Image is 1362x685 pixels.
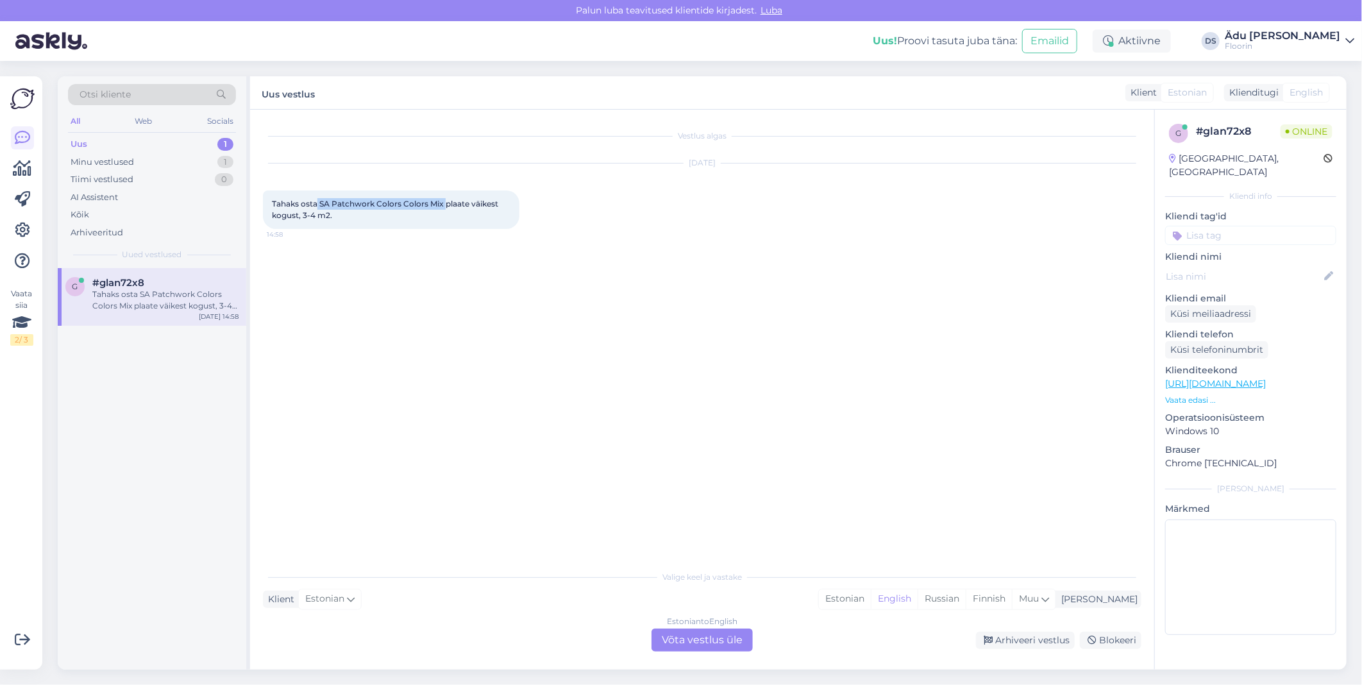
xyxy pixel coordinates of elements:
span: Muu [1019,593,1039,604]
input: Lisa tag [1165,226,1336,245]
div: Arhiveeri vestlus [976,632,1075,649]
div: [DATE] 14:58 [199,312,239,321]
div: 1 [217,156,233,169]
button: Emailid [1022,29,1077,53]
div: Vaata siia [10,288,33,346]
p: Kliendi telefon [1165,328,1336,341]
div: [DATE] [263,157,1141,169]
span: g [1176,128,1182,138]
div: Kõik [71,208,89,221]
div: Ädu [PERSON_NAME] [1225,31,1340,41]
b: Uus! [873,35,897,47]
div: 0 [215,173,233,186]
p: Vaata edasi ... [1165,394,1336,406]
label: Uus vestlus [262,84,315,101]
div: Valige keel ja vastake [263,571,1141,583]
span: Otsi kliente [80,88,131,101]
div: Russian [918,589,966,609]
span: Estonian [305,592,344,606]
div: Estonian to English [667,616,737,627]
p: Kliendi nimi [1165,250,1336,264]
p: Märkmed [1165,502,1336,516]
div: Võta vestlus üle [652,629,753,652]
p: Windows 10 [1165,425,1336,438]
div: Socials [205,113,236,130]
div: AI Assistent [71,191,118,204]
div: Kliendi info [1165,190,1336,202]
p: Operatsioonisüsteem [1165,411,1336,425]
span: English [1290,86,1323,99]
a: Ädu [PERSON_NAME]Floorin [1225,31,1354,51]
p: Brauser [1165,443,1336,457]
div: Klienditugi [1224,86,1279,99]
div: Tahaks osta SA Patchwork Colors Colors Mix plaate väikest kogust, 3-4 m2. [92,289,239,312]
div: Arhiveeritud [71,226,123,239]
input: Lisa nimi [1166,269,1322,283]
p: Kliendi tag'id [1165,210,1336,223]
span: Tahaks osta SA Patchwork Colors Colors Mix plaate väikest kogust, 3-4 m2. [272,199,500,220]
span: Uued vestlused [122,249,182,260]
span: g [72,282,78,291]
div: Proovi tasuta juba täna: [873,33,1017,49]
p: Chrome [TECHNICAL_ID] [1165,457,1336,470]
span: Estonian [1168,86,1207,99]
div: All [68,113,83,130]
div: Estonian [819,589,871,609]
div: Küsi telefoninumbrit [1165,341,1268,359]
div: # glan72x8 [1196,124,1281,139]
div: Tiimi vestlused [71,173,133,186]
div: Finnish [966,589,1012,609]
div: 2 / 3 [10,334,33,346]
div: Floorin [1225,41,1340,51]
div: Aktiivne [1093,30,1171,53]
div: English [871,589,918,609]
p: Kliendi email [1165,292,1336,305]
p: Klienditeekond [1165,364,1336,377]
div: Web [133,113,155,130]
div: [GEOGRAPHIC_DATA], [GEOGRAPHIC_DATA] [1169,152,1324,179]
div: DS [1202,32,1220,50]
div: [PERSON_NAME] [1165,483,1336,495]
span: Luba [757,4,786,16]
span: Online [1281,124,1333,139]
div: Vestlus algas [263,130,1141,142]
div: Blokeeri [1080,632,1141,649]
a: [URL][DOMAIN_NAME] [1165,378,1266,389]
div: 1 [217,138,233,151]
div: Uus [71,138,87,151]
span: #glan72x8 [92,277,144,289]
div: Minu vestlused [71,156,134,169]
div: Klient [263,593,294,606]
div: [PERSON_NAME] [1056,593,1138,606]
div: Klient [1125,86,1157,99]
img: Askly Logo [10,87,35,111]
div: Küsi meiliaadressi [1165,305,1256,323]
span: 14:58 [267,230,315,239]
